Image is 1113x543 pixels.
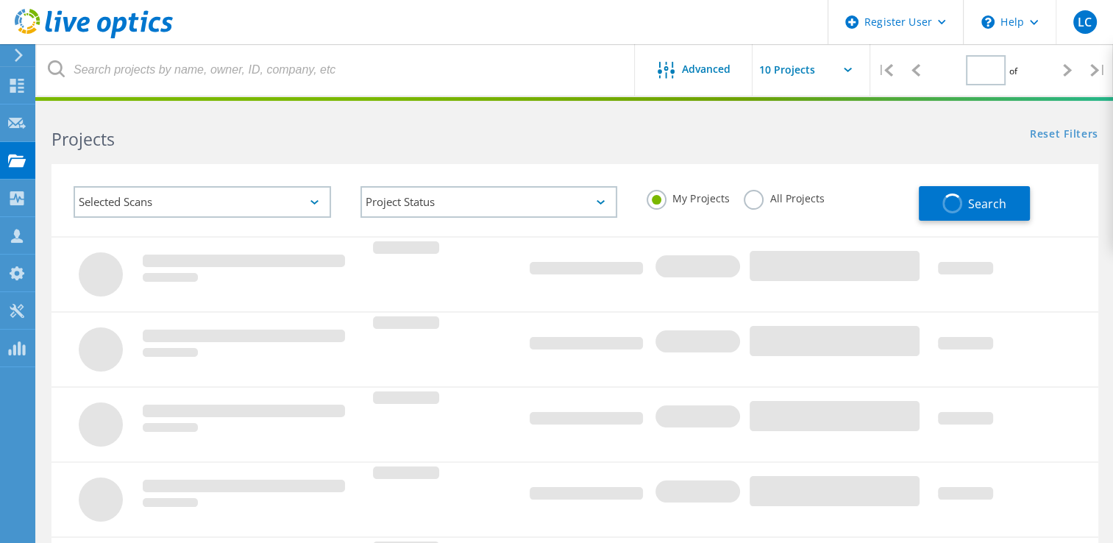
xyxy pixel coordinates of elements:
span: Advanced [682,64,730,74]
input: Search projects by name, owner, ID, company, etc [37,44,636,96]
div: Project Status [360,186,618,218]
label: My Projects [647,190,729,204]
span: of [1009,65,1017,77]
label: All Projects [744,190,824,204]
button: Search [919,186,1030,221]
a: Live Optics Dashboard [15,31,173,41]
a: Reset Filters [1030,129,1098,141]
span: Search [968,196,1006,212]
span: LC [1078,16,1092,28]
div: Selected Scans [74,186,331,218]
b: Projects [51,127,115,151]
svg: \n [981,15,995,29]
div: | [1083,44,1113,96]
div: | [870,44,900,96]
